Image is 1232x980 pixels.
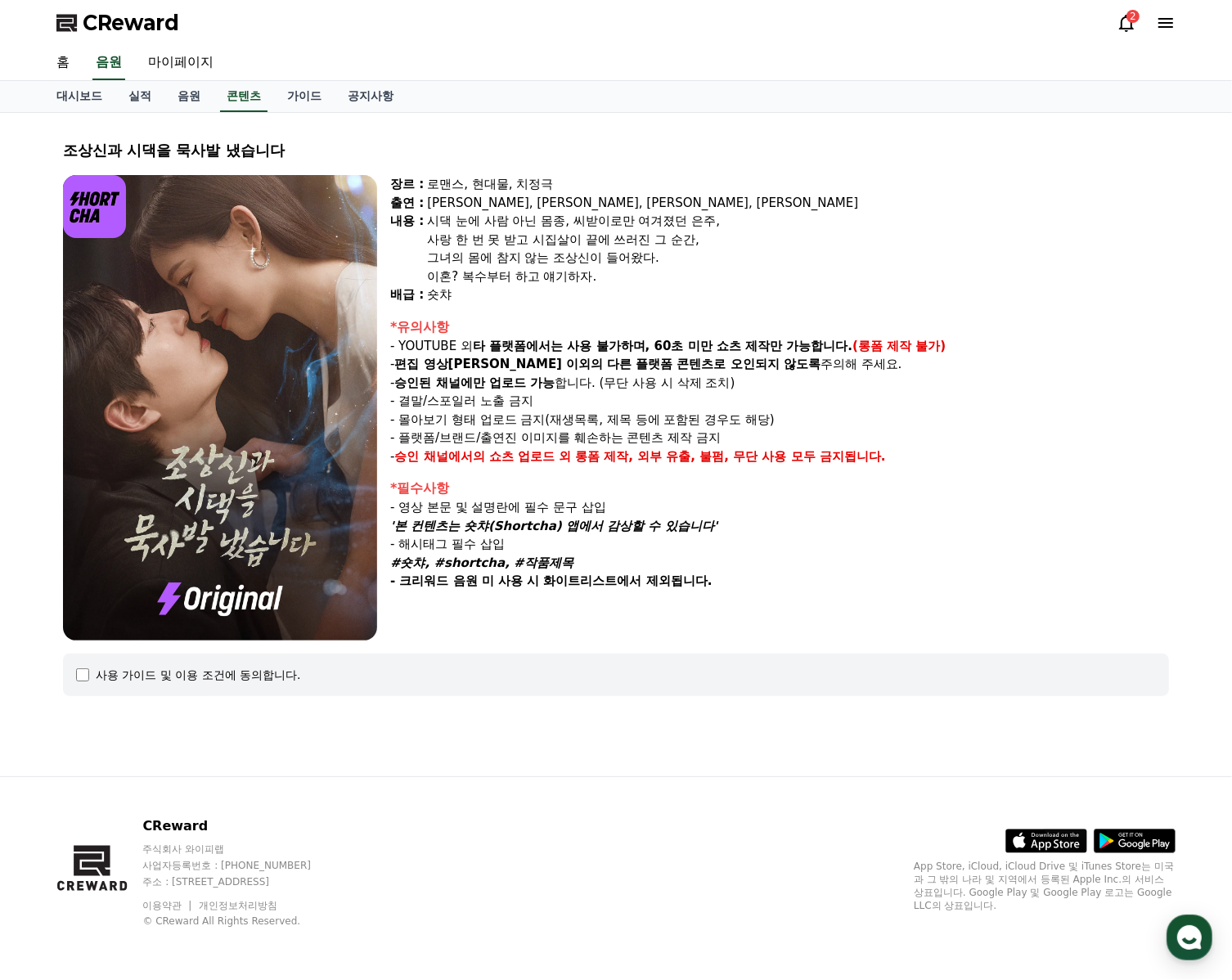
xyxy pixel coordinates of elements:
a: 개인정보처리방침 [199,900,277,911]
p: - 플랫폼/브랜드/출연진 이미지를 훼손하는 콘텐츠 제작 금지 [390,429,1169,447]
a: 홈 [5,519,108,560]
div: 장르 : [390,175,424,194]
div: 조상신과 시댁을 묵사발 냈습니다 [63,139,1169,162]
a: 음원 [164,81,214,112]
p: - 해시태그 필수 삽입 [390,535,1169,554]
div: 사랑 한 번 못 받고 시집살이 끝에 쓰러진 그 순간, [427,231,1169,249]
div: 2 [1126,10,1140,23]
a: 대화 [108,519,211,560]
div: 배급 : [390,285,424,304]
p: - [390,447,1169,466]
a: 설정 [211,519,314,560]
a: 홈 [43,46,83,80]
span: 설정 [253,543,272,556]
div: 로맨스, 현대물, 치정극 [427,175,1169,194]
strong: 편집 영상[PERSON_NAME] 이외의 [394,357,603,371]
img: logo [63,175,126,238]
div: *필수사항 [390,479,1169,498]
p: CReward [142,816,342,836]
a: 2 [1117,13,1136,33]
p: - 주의해 주세요. [390,355,1169,374]
p: © CReward All Rights Reserved. [142,915,342,928]
a: 가이드 [274,81,335,112]
strong: 타 플랫폼에서는 사용 불가하며, 60초 미만 쇼츠 제작만 가능합니다. [473,339,852,353]
em: '본 컨텐츠는 숏챠(Shortcha) 앱에서 감상할 수 있습니다' [390,519,717,533]
span: 대화 [150,544,169,557]
div: 내용 : [390,212,424,285]
a: 콘텐츠 [220,81,268,112]
strong: - 크리워드 음원 미 사용 시 화이트리스트에서 제외됩니다. [390,573,712,588]
strong: 승인된 채널에만 업로드 가능 [394,375,555,390]
strong: 다른 플랫폼 콘텐츠로 오인되지 않도록 [607,357,821,371]
p: - 영상 본문 및 설명란에 필수 문구 삽입 [390,498,1169,517]
p: 주식회사 와이피랩 [142,843,342,856]
div: 시댁 눈에 사람 아닌 몸종, 씨받이로만 여겨졌던 은주, [427,212,1169,231]
p: - 몰아보기 형태 업로드 금지(재생목록, 제목 등에 포함된 경우도 해당) [390,411,1169,429]
a: 대시보드 [43,81,115,112]
p: - 결말/스포일러 노출 금지 [390,392,1169,411]
a: 공지사항 [335,81,407,112]
a: 마이페이지 [135,46,227,80]
div: [PERSON_NAME], [PERSON_NAME], [PERSON_NAME], [PERSON_NAME] [427,194,1169,213]
span: 홈 [52,543,61,556]
em: #숏챠, #shortcha, #작품제목 [390,555,573,570]
p: - YOUTUBE 외 [390,337,1169,356]
p: App Store, iCloud, iCloud Drive 및 iTunes Store는 미국과 그 밖의 나라 및 지역에서 등록된 Apple Inc.의 서비스 상표입니다. Goo... [914,860,1176,912]
div: 사용 가이드 및 이용 조건에 동의합니다. [96,667,301,683]
span: CReward [83,10,179,36]
p: - 합니다. (무단 사용 시 삭제 조치) [390,374,1169,393]
strong: 롱폼 제작, 외부 유출, 불펌, 무단 사용 모두 금지됩니다. [575,449,886,464]
a: CReward [56,10,179,36]
div: 그녀의 몸에 참지 않는 조상신이 들어왔다. [427,249,1169,267]
p: 주소 : [STREET_ADDRESS] [142,875,342,888]
a: 음원 [92,46,125,80]
img: video [63,175,377,641]
div: 숏챠 [427,285,1169,304]
a: 실적 [115,81,164,112]
a: 이용약관 [142,900,194,911]
p: 사업자등록번호 : [PHONE_NUMBER] [142,859,342,872]
div: *유의사항 [390,317,1169,337]
div: 출연 : [390,194,424,213]
strong: 승인 채널에서의 쇼츠 업로드 외 [394,449,571,464]
div: 이혼? 복수부터 하고 얘기하자. [427,267,1169,286]
strong: (롱폼 제작 불가) [852,339,946,353]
